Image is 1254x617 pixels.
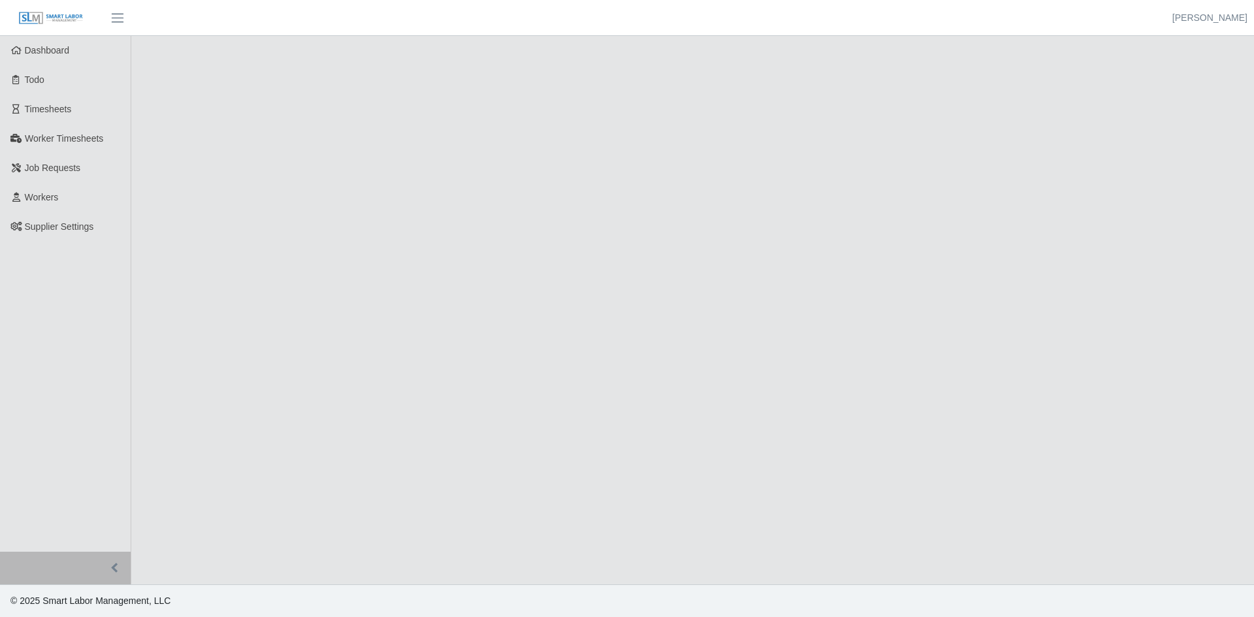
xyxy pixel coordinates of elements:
[1172,11,1247,25] a: [PERSON_NAME]
[25,104,72,114] span: Timesheets
[25,221,94,232] span: Supplier Settings
[25,192,59,202] span: Workers
[25,45,70,55] span: Dashboard
[10,595,170,606] span: © 2025 Smart Labor Management, LLC
[25,163,81,173] span: Job Requests
[18,11,84,25] img: SLM Logo
[25,133,103,144] span: Worker Timesheets
[25,74,44,85] span: Todo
